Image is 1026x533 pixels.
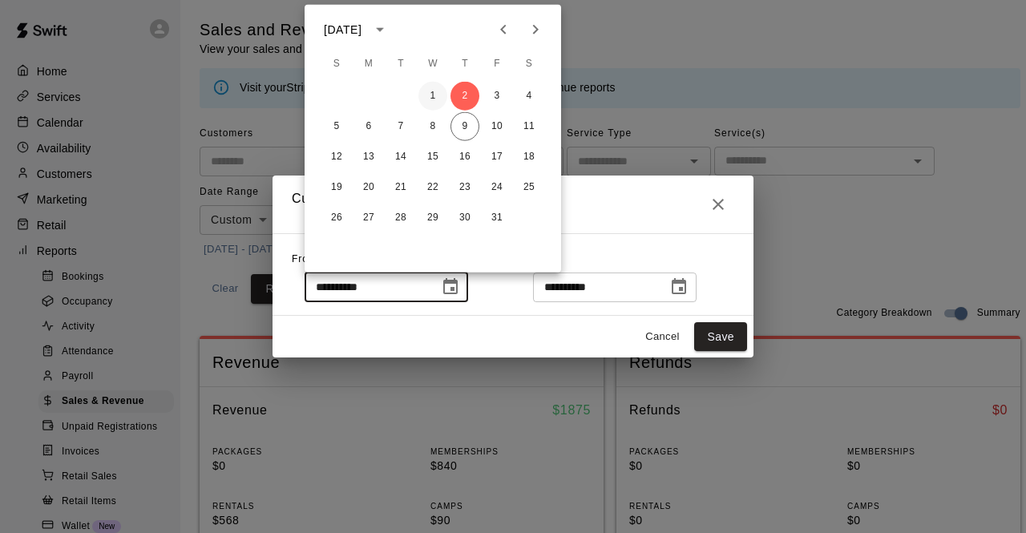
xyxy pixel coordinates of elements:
button: 2 [450,82,479,111]
button: 29 [418,204,447,232]
button: 20 [354,173,383,202]
button: Save [694,322,747,352]
button: 10 [483,112,511,141]
button: 6 [354,112,383,141]
button: 12 [322,143,351,172]
button: calendar view is open, switch to year view [366,16,394,43]
button: 17 [483,143,511,172]
button: 7 [386,112,415,141]
button: 27 [354,204,383,232]
button: Choose date, selected date is Oct 2, 2025 [434,271,467,303]
button: 8 [418,112,447,141]
button: 15 [418,143,447,172]
button: 5 [322,112,351,141]
button: 9 [450,112,479,141]
button: Cancel [636,325,688,349]
button: 11 [515,112,543,141]
button: Previous month [487,14,519,46]
button: 1 [418,82,447,111]
button: 25 [515,173,543,202]
button: 14 [386,143,415,172]
div: [DATE] [324,21,362,38]
button: 4 [515,82,543,111]
button: 3 [483,82,511,111]
span: Friday [483,48,511,80]
button: 13 [354,143,383,172]
button: 21 [386,173,415,202]
h2: Custom Event Date [273,176,753,233]
button: 22 [418,173,447,202]
span: Wednesday [418,48,447,80]
button: 18 [515,143,543,172]
button: 24 [483,173,511,202]
button: Choose date, selected date is Oct 9, 2025 [663,271,695,303]
span: Monday [354,48,383,80]
button: 26 [322,204,351,232]
span: From Date [292,253,345,264]
span: Saturday [515,48,543,80]
button: 28 [386,204,415,232]
span: Tuesday [386,48,415,80]
button: 30 [450,204,479,232]
button: 16 [450,143,479,172]
span: Thursday [450,48,479,80]
button: 19 [322,173,351,202]
span: Sunday [322,48,351,80]
button: Close [702,188,734,220]
button: Next month [519,14,551,46]
button: 23 [450,173,479,202]
button: 31 [483,204,511,232]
